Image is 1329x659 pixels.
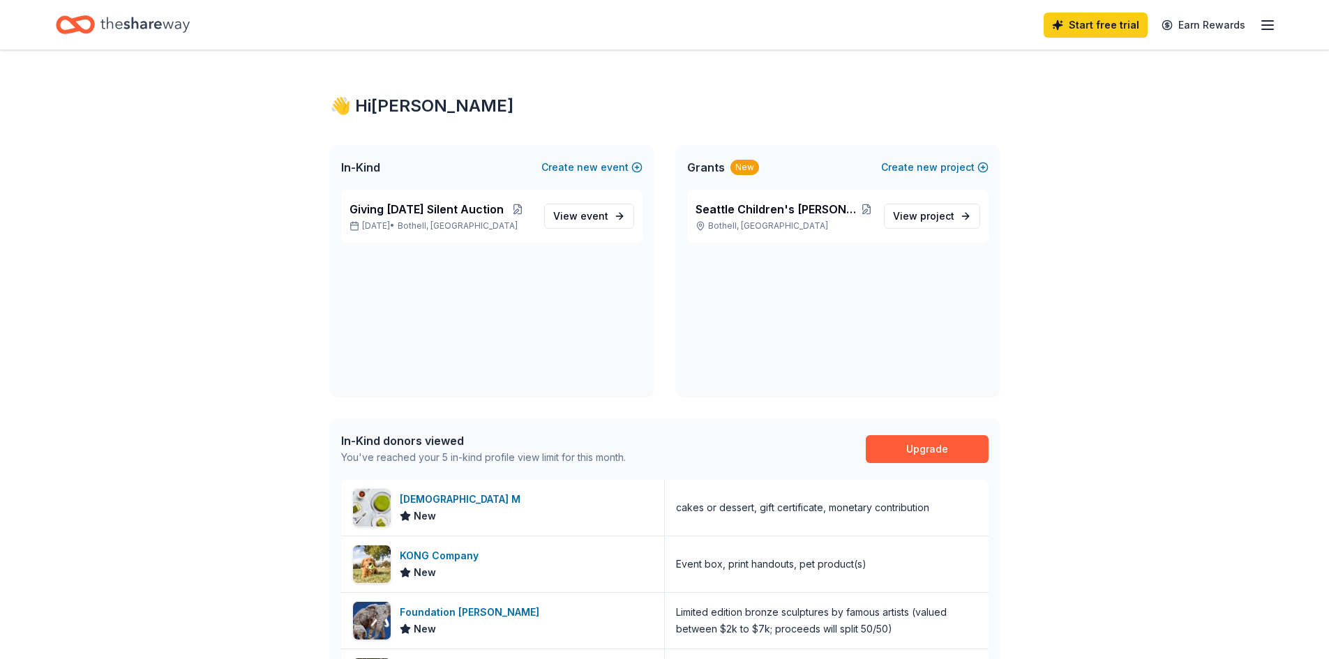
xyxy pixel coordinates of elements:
[920,210,954,222] span: project
[884,204,980,229] a: View project
[553,208,608,225] span: View
[676,556,866,573] div: Event box, print handouts, pet product(s)
[696,220,873,232] p: Bothell, [GEOGRAPHIC_DATA]
[341,159,380,176] span: In-Kind
[400,491,526,508] div: [DEMOGRAPHIC_DATA] M
[730,160,759,175] div: New
[400,604,545,621] div: Foundation [PERSON_NAME]
[350,220,533,232] p: [DATE] •
[881,159,989,176] button: Createnewproject
[687,159,725,176] span: Grants
[350,201,504,218] span: Giving [DATE] Silent Auction
[341,432,626,449] div: In-Kind donors viewed
[56,8,190,41] a: Home
[414,621,436,637] span: New
[341,449,626,466] div: You've reached your 5 in-kind profile view limit for this month.
[398,220,518,232] span: Bothell, [GEOGRAPHIC_DATA]
[893,208,954,225] span: View
[577,159,598,176] span: new
[1044,13,1148,38] a: Start free trial
[414,564,436,581] span: New
[676,604,977,637] div: Limited edition bronze sculptures by famous artists (valued between $2k to $7k; proceeds will spl...
[696,201,861,218] span: Seattle Children's [PERSON_NAME] Adult Life Center ongoing support
[414,508,436,524] span: New
[866,435,989,463] a: Upgrade
[353,545,391,583] img: Image for KONG Company
[353,602,391,639] img: Image for Foundation Michelangelo
[676,499,929,516] div: cakes or dessert, gift certificate, monetary contribution
[400,547,484,564] div: KONG Company
[1153,13,1254,38] a: Earn Rewards
[917,159,938,176] span: new
[544,204,634,229] a: View event
[330,95,1000,117] div: 👋 Hi [PERSON_NAME]
[541,159,643,176] button: Createnewevent
[353,489,391,527] img: Image for Lady M
[580,210,608,222] span: event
